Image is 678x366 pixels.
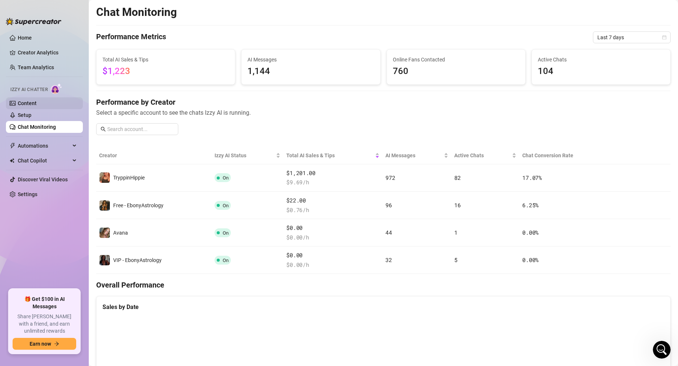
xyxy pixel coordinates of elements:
[101,127,106,132] span: search
[18,124,56,130] a: Chat Monitoring
[223,203,229,208] span: On
[18,177,68,182] a: Discover Viral Videos
[18,35,32,41] a: Home
[454,201,461,209] span: 16
[454,256,458,263] span: 5
[96,108,671,117] span: Select a specific account to see the chats Izzy AI is running.
[223,175,229,181] span: On
[454,229,458,236] span: 1
[113,230,128,236] span: Avana
[538,64,664,78] span: 104
[223,230,229,236] span: On
[18,191,37,197] a: Settings
[18,47,77,58] a: Creator Analytics
[454,151,510,160] span: Active Chats
[382,147,451,164] th: AI Messages
[215,151,274,160] span: Izzy AI Status
[13,313,76,335] span: Share [PERSON_NAME] with a friend, and earn unlimited rewards
[286,206,380,215] span: $ 0.76 /h
[96,5,177,19] h2: Chat Monitoring
[283,147,382,164] th: Total AI Sales & Tips
[54,341,59,346] span: arrow-right
[393,56,519,64] span: Online Fans Contacted
[522,174,542,181] span: 17.07 %
[10,86,48,93] span: Izzy AI Chatter
[286,178,380,187] span: $ 9.69 /h
[96,97,671,107] h4: Performance by Creator
[286,233,380,242] span: $ 0.00 /h
[662,35,667,40] span: calendar
[30,341,51,347] span: Earn now
[102,56,229,64] span: Total AI Sales & Tips
[451,147,519,164] th: Active Chats
[18,155,70,167] span: Chat Copilot
[286,169,380,178] span: $1,201.00
[99,228,110,238] img: Avana
[454,174,461,181] span: 82
[96,31,166,43] h4: Performance Metrics
[212,147,283,164] th: Izzy AI Status
[102,66,130,76] span: $1,223
[385,256,392,263] span: 32
[113,257,162,263] span: VIP - EbonyAstrology
[286,151,374,160] span: Total AI Sales & Tips
[113,202,163,208] span: Free - EbonyAstrology
[385,229,392,236] span: 44
[51,83,62,94] img: AI Chatter
[107,125,174,133] input: Search account...
[13,296,76,310] span: 🎁 Get $100 in AI Messages
[18,140,70,152] span: Automations
[96,280,671,290] h4: Overall Performance
[223,258,229,263] span: On
[385,174,395,181] span: 972
[385,201,392,209] span: 96
[385,151,442,160] span: AI Messages
[6,18,61,25] img: logo-BBDzfeDw.svg
[522,256,539,263] span: 0.00 %
[10,143,16,149] span: thunderbolt
[247,64,374,78] span: 1,144
[519,147,613,164] th: Chat Conversion Rate
[18,64,54,70] a: Team Analytics
[522,229,539,236] span: 0.00 %
[18,100,37,106] a: Content
[10,158,14,163] img: Chat Copilot
[286,196,380,205] span: $22.00
[96,147,212,164] th: Creator
[597,32,666,43] span: Last 7 days
[247,56,374,64] span: AI Messages
[522,201,539,209] span: 6.25 %
[286,224,380,232] span: $0.00
[286,251,380,260] span: $0.00
[286,261,380,269] span: $ 0.00 /h
[538,56,664,64] span: Active Chats
[102,302,664,312] div: Sales by Date
[113,175,145,181] span: TryppinHippie
[99,200,110,211] img: Free - EbonyAstrology
[393,64,519,78] span: 760
[99,255,110,265] img: VIP - EbonyAstrology
[653,341,671,359] iframe: Intercom live chat
[13,338,76,350] button: Earn nowarrow-right
[99,172,110,183] img: TryppinHippie
[18,112,31,118] a: Setup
